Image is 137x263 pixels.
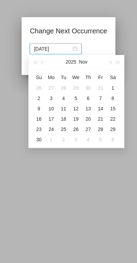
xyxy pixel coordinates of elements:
[31,55,39,69] button: Last year (Control + left)
[45,83,57,93] td: 10/27/2025
[94,93,107,103] td: 11/7/2025
[59,105,67,113] div: 11
[72,125,80,133] div: 26
[57,93,70,103] td: 11/4/2025
[84,105,92,113] div: 13
[84,135,92,144] div: 4
[35,135,43,144] div: 30
[96,84,104,92] div: 31
[82,72,94,83] th: Thu
[35,115,43,123] div: 16
[79,55,88,69] button: Nov
[59,125,67,133] div: 25
[82,124,94,134] td: 11/27/2025
[45,124,57,134] td: 11/24/2025
[45,134,57,145] td: 12/1/2025
[57,124,70,134] td: 11/25/2025
[109,105,117,113] div: 15
[107,103,119,114] td: 11/15/2025
[45,72,57,83] th: Mon
[70,134,82,145] td: 12/3/2025
[82,114,94,124] td: 11/20/2025
[82,103,94,114] td: 11/13/2025
[107,83,119,93] td: 11/1/2025
[109,94,117,102] div: 8
[72,135,80,144] div: 3
[70,103,82,114] td: 11/12/2025
[33,134,45,145] td: 11/30/2025
[84,84,92,92] div: 30
[47,94,55,102] div: 3
[35,125,43,133] div: 23
[39,55,47,69] button: Previous month (PageUp)
[72,105,80,113] div: 12
[59,94,67,102] div: 4
[57,134,70,145] td: 12/2/2025
[107,134,119,145] td: 12/6/2025
[57,114,70,124] td: 11/18/2025
[45,114,57,124] td: 11/17/2025
[57,103,70,114] td: 11/11/2025
[33,72,45,83] th: Sun
[35,84,43,92] div: 26
[94,134,107,145] td: 12/5/2025
[94,103,107,114] td: 11/14/2025
[35,94,43,102] div: 2
[33,103,45,114] td: 11/9/2025
[70,114,82,124] td: 11/19/2025
[82,93,94,103] td: 11/6/2025
[47,105,55,113] div: 10
[96,135,104,144] div: 5
[59,84,67,92] div: 28
[96,115,104,123] div: 21
[82,83,94,93] td: 10/30/2025
[47,84,55,92] div: 27
[107,55,114,69] button: Next month (PageDown)
[96,105,104,113] div: 14
[33,93,45,103] td: 11/2/2025
[109,135,117,144] div: 6
[33,124,45,134] td: 11/23/2025
[107,72,119,83] th: Sat
[70,124,82,134] td: 11/26/2025
[33,83,45,93] td: 10/26/2025
[82,134,94,145] td: 12/4/2025
[70,83,82,93] td: 10/29/2025
[94,124,107,134] td: 11/28/2025
[72,84,80,92] div: 29
[109,115,117,123] div: 22
[94,83,107,93] td: 10/31/2025
[84,94,92,102] div: 6
[70,72,82,83] th: Wed
[59,115,67,123] div: 18
[107,114,119,124] td: 11/22/2025
[65,55,76,69] button: 2025
[45,103,57,114] td: 11/10/2025
[109,84,117,92] div: 1
[84,115,92,123] div: 20
[35,105,43,113] div: 9
[94,72,107,83] th: Fri
[30,25,107,36] h1: Change Next Occurrence
[70,93,82,103] td: 11/5/2025
[94,114,107,124] td: 11/21/2025
[96,94,104,102] div: 7
[107,124,119,134] td: 11/29/2025
[47,125,55,133] div: 24
[84,125,92,133] div: 27
[59,135,67,144] div: 2
[57,72,70,83] th: Tue
[72,94,80,102] div: 5
[107,93,119,103] td: 11/8/2025
[109,125,117,133] div: 29
[34,45,71,53] input: Select date
[33,114,45,124] td: 11/16/2025
[47,115,55,123] div: 17
[45,93,57,103] td: 11/3/2025
[57,83,70,93] td: 10/28/2025
[47,135,55,144] div: 1
[72,115,80,123] div: 19
[96,125,104,133] div: 28
[114,55,122,69] button: Next year (Control + right)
